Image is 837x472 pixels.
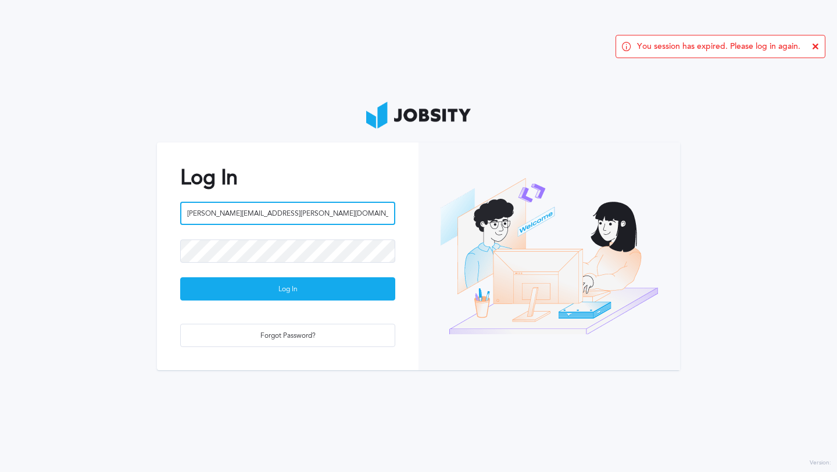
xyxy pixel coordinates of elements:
[180,324,395,347] button: Forgot Password?
[180,202,395,225] input: Email
[637,42,800,51] span: You session has expired. Please log in again.
[180,277,395,301] button: Log In
[181,324,395,348] div: Forgot Password?
[181,278,395,301] div: Log In
[810,460,831,467] label: Version:
[180,166,395,189] h2: Log In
